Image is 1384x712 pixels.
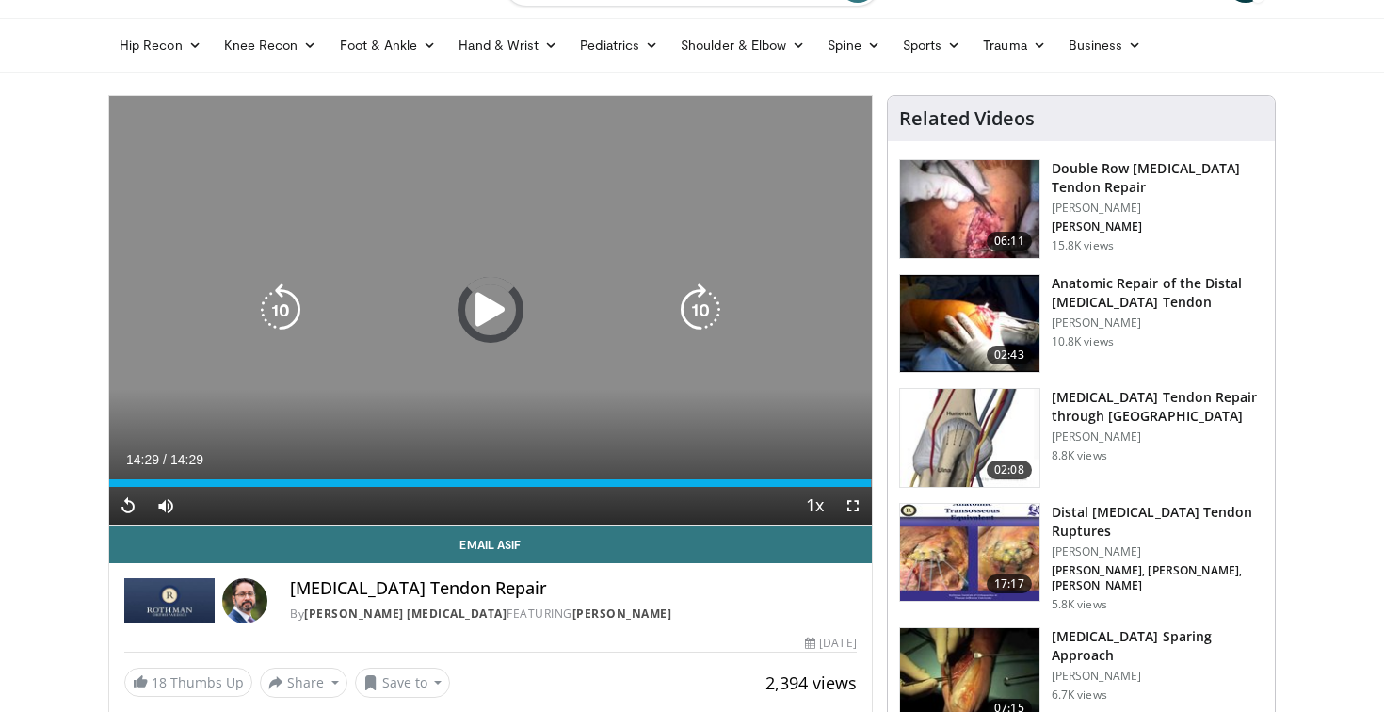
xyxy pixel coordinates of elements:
[569,26,669,64] a: Pediatrics
[972,26,1057,64] a: Trauma
[900,160,1039,258] img: XzOTlMlQSGUnbGTX5hMDoxOjA4MTtFn1_1.150x105_q85_crop-smart_upscale.jpg
[1052,448,1107,463] p: 8.8K views
[304,606,507,622] a: [PERSON_NAME] [MEDICAL_DATA]
[1052,159,1263,197] h3: Double Row [MEDICAL_DATA] Tendon Repair
[260,668,347,698] button: Share
[900,389,1039,487] img: PE3O6Z9ojHeNSk7H4xMDoxOjA4MTsiGN.150x105_q85_crop-smart_upscale.jpg
[109,526,872,563] a: Email Asif
[170,452,203,467] span: 14:29
[1052,316,1263,331] p: [PERSON_NAME]
[1052,334,1114,349] p: 10.8K views
[290,606,857,623] div: By FEATURING
[447,26,569,64] a: Hand & Wrist
[669,26,816,64] a: Shoulder & Elbow
[899,159,1263,259] a: 06:11 Double Row [MEDICAL_DATA] Tendon Repair [PERSON_NAME] [PERSON_NAME] 15.8K views
[1052,238,1114,253] p: 15.8K views
[355,668,451,698] button: Save to
[805,635,856,652] div: [DATE]
[765,672,857,694] span: 2,394 views
[124,668,252,697] a: 18 Thumbs Up
[572,606,672,622] a: [PERSON_NAME]
[222,578,267,623] img: Avatar
[899,274,1263,374] a: 02:43 Anatomic Repair of the Distal [MEDICAL_DATA] Tendon [PERSON_NAME] 10.8K views
[899,503,1263,612] a: 17:17 Distal [MEDICAL_DATA] Tendon Ruptures [PERSON_NAME] [PERSON_NAME], [PERSON_NAME], [PERSON_N...
[899,107,1035,130] h4: Related Videos
[987,232,1032,251] span: 06:11
[213,26,329,64] a: Knee Recon
[109,96,872,526] video-js: Video Player
[987,574,1032,593] span: 17:17
[987,461,1032,479] span: 02:08
[126,452,159,467] span: 14:29
[1052,219,1263,235] p: [PERSON_NAME]
[109,487,147,525] button: Replay
[124,578,215,623] img: Rothman Hand Surgery
[1052,669,1263,684] p: [PERSON_NAME]
[1052,563,1263,593] p: [PERSON_NAME], [PERSON_NAME], [PERSON_NAME]
[1052,688,1107,703] p: 6.7K views
[1052,274,1263,312] h3: Anatomic Repair of the Distal [MEDICAL_DATA] Tendon
[834,487,872,525] button: Fullscreen
[899,388,1263,488] a: 02:08 [MEDICAL_DATA] Tendon Repair through [GEOGRAPHIC_DATA] [PERSON_NAME] 8.8K views
[329,26,448,64] a: Foot & Ankle
[816,26,891,64] a: Spine
[1052,201,1263,216] p: [PERSON_NAME]
[163,452,167,467] span: /
[1052,597,1107,612] p: 5.8K views
[1052,388,1263,426] h3: [MEDICAL_DATA] Tendon Repair through [GEOGRAPHIC_DATA]
[147,487,185,525] button: Mute
[797,487,834,525] button: Playback Rate
[108,26,213,64] a: Hip Recon
[987,346,1032,364] span: 02:43
[1052,503,1263,541] h3: Distal [MEDICAL_DATA] Tendon Ruptures
[892,26,973,64] a: Sports
[152,673,167,691] span: 18
[109,479,872,487] div: Progress Bar
[1057,26,1153,64] a: Business
[1052,627,1263,665] h3: [MEDICAL_DATA] Sparing Approach
[900,504,1039,602] img: xX2wXF35FJtYfXNX4xMDoxOjA4MTsiGN.150x105_q85_crop-smart_upscale.jpg
[1052,429,1263,445] p: [PERSON_NAME]
[290,578,857,599] h4: [MEDICAL_DATA] Tendon Repair
[900,275,1039,373] img: FmFIn1_MecI9sVpn5hMDoxOjA4MTtFn1_1.150x105_q85_crop-smart_upscale.jpg
[1052,544,1263,559] p: [PERSON_NAME]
